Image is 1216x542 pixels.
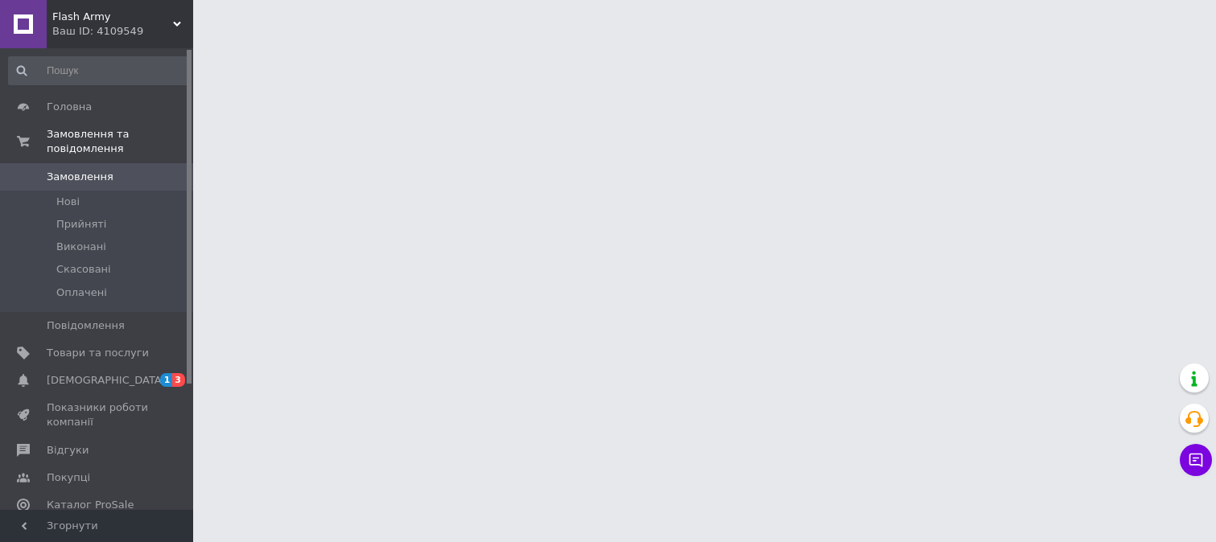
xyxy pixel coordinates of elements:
[56,240,106,254] span: Виконані
[52,24,193,39] div: Ваш ID: 4109549
[47,346,149,360] span: Товари та послуги
[52,10,173,24] span: Flash Army
[47,470,90,485] span: Покупці
[56,195,80,209] span: Нові
[47,443,89,458] span: Відгуки
[160,373,173,387] span: 1
[47,498,134,512] span: Каталог ProSale
[47,100,92,114] span: Головна
[47,400,149,429] span: Показники роботи компанії
[8,56,190,85] input: Пошук
[56,217,106,232] span: Прийняті
[56,285,107,300] span: Оплачені
[47,127,193,156] span: Замовлення та повідомлення
[56,262,111,277] span: Скасовані
[47,318,125,333] span: Повідомлення
[172,373,185,387] span: 3
[47,373,166,388] span: [DEMOGRAPHIC_DATA]
[47,170,113,184] span: Замовлення
[1180,444,1212,476] button: Чат з покупцем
